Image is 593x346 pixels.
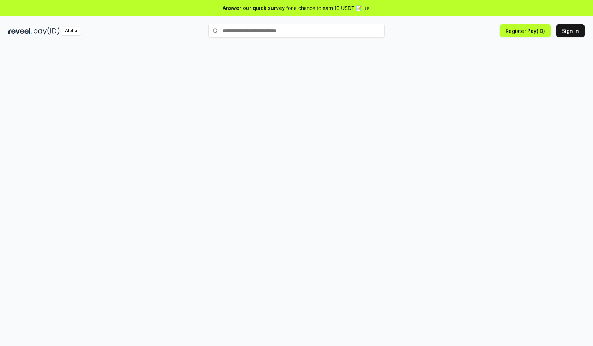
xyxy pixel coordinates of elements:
[500,24,551,37] button: Register Pay(ID)
[223,4,285,12] span: Answer our quick survey
[286,4,362,12] span: for a chance to earn 10 USDT 📝
[8,27,32,35] img: reveel_dark
[34,27,60,35] img: pay_id
[61,27,81,35] div: Alpha
[556,24,585,37] button: Sign In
